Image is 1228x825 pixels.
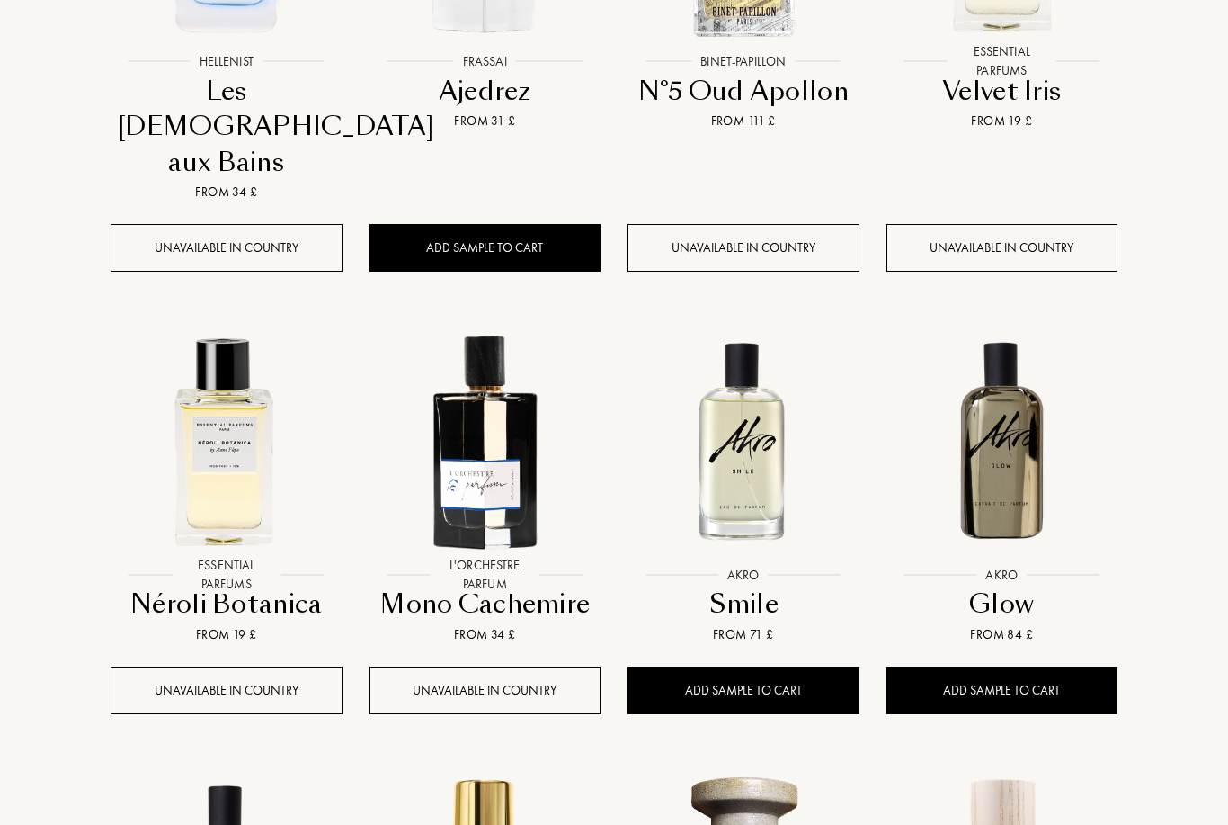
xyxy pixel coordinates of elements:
div: Unavailable in country [111,667,343,714]
div: From 71 £ [635,625,852,644]
div: Unavailable in country [627,224,859,272]
div: From 34 £ [118,183,335,202]
div: Add sample to cart [369,224,601,272]
div: Néroli Botanica [118,587,335,622]
div: From 19 £ [118,625,335,644]
div: N°5 Oud Apollon [635,74,852,109]
div: From 31 £ [377,112,594,130]
div: Ajedrez [377,74,594,109]
div: Unavailable in country [886,224,1118,272]
a: Glow AkroAkroGlowFrom 84 £ [886,303,1118,667]
img: Glow Akro [885,323,1118,556]
div: Mono Cachemire [377,587,594,622]
img: Smile Akro [627,323,859,556]
div: From 111 £ [635,112,852,130]
div: Glow [894,587,1111,622]
div: Unavailable in country [369,667,601,714]
div: Velvet Iris [894,74,1111,109]
div: Smile [635,587,852,622]
img: Néroli Botanica Essential Parfums [110,323,343,556]
img: Mono Cachemire L'Orchestre Parfum [369,323,601,556]
a: Mono Cachemire L'Orchestre ParfumL'Orchestre ParfumMono CachemireFrom 34 £ [369,303,601,667]
div: From 19 £ [894,112,1111,130]
div: Add sample to cart [627,667,859,714]
div: Les [DEMOGRAPHIC_DATA] aux Bains [118,74,335,180]
div: From 34 £ [377,625,594,644]
a: Néroli Botanica Essential ParfumsEssential ParfumsNéroli BotanicaFrom 19 £ [111,303,343,667]
a: Smile AkroAkroSmileFrom 71 £ [627,303,859,667]
div: Add sample to cart [886,667,1118,714]
div: From 84 £ [894,625,1111,644]
div: Unavailable in country [111,224,343,272]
